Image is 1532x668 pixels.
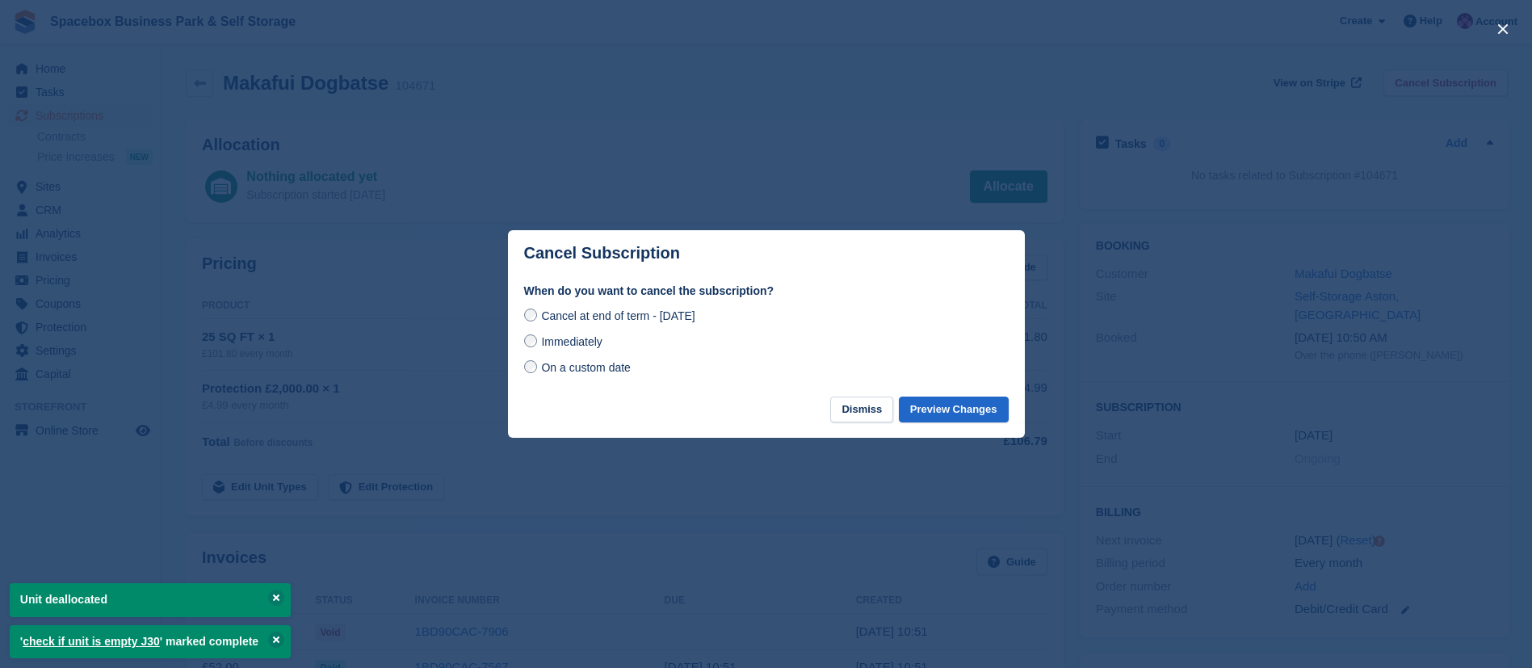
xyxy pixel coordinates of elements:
[10,583,291,616] p: Unit deallocated
[1490,16,1516,42] button: close
[524,244,680,263] p: Cancel Subscription
[830,397,893,423] button: Dismiss
[541,335,602,348] span: Immediately
[541,361,631,374] span: On a custom date
[524,334,537,347] input: Immediately
[10,625,291,658] p: ' ' marked complete
[23,635,160,648] a: check if unit is empty J30
[524,309,537,321] input: Cancel at end of term - [DATE]
[899,397,1009,423] button: Preview Changes
[524,283,1009,300] label: When do you want to cancel the subscription?
[541,309,695,322] span: Cancel at end of term - [DATE]
[524,360,537,373] input: On a custom date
